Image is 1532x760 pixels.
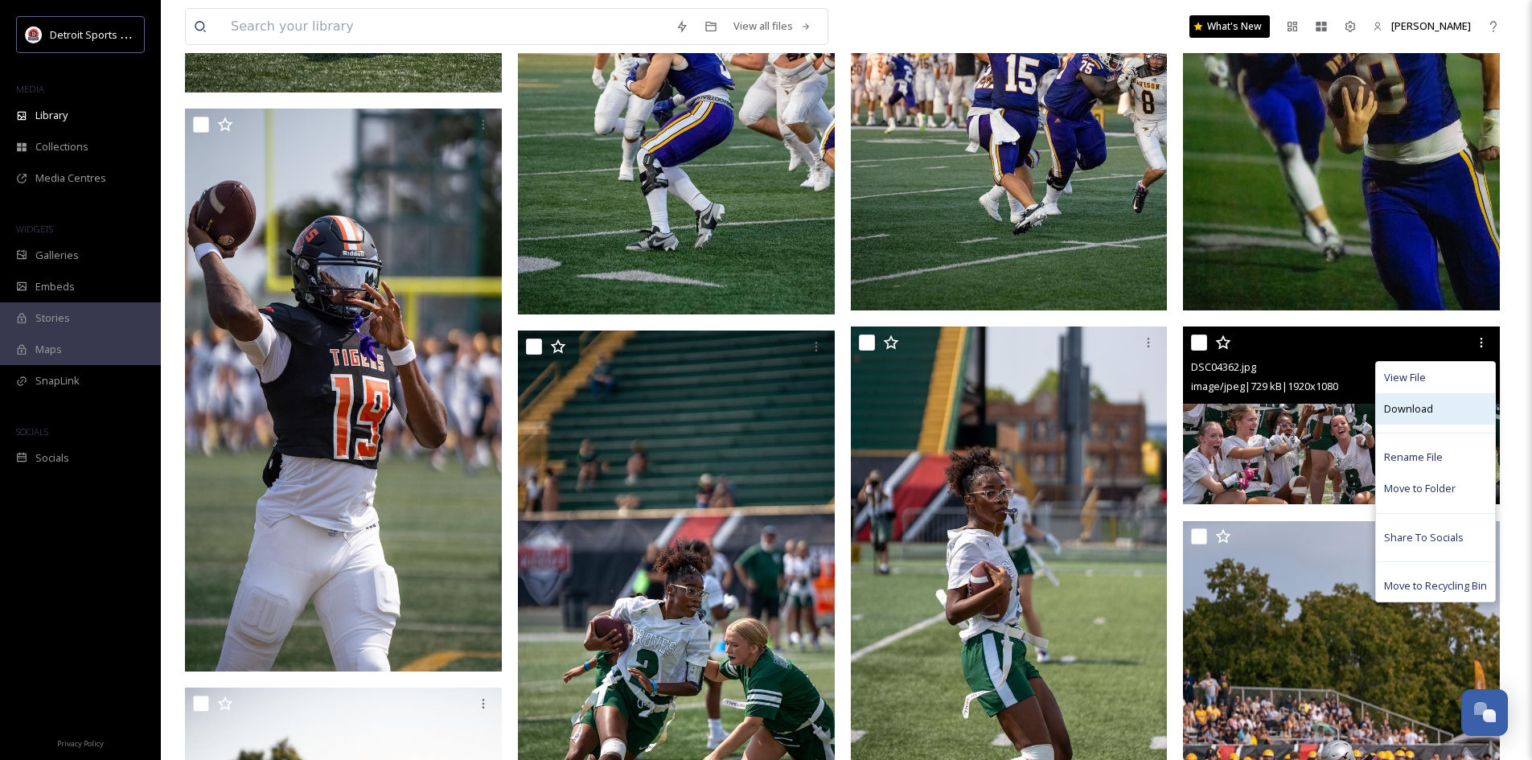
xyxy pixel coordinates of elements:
[57,733,104,752] a: Privacy Policy
[35,279,75,294] span: Embeds
[35,108,68,123] span: Library
[1189,15,1270,38] a: What's New
[725,10,819,42] a: View all files
[26,27,42,43] img: crop.webp
[1191,359,1256,374] span: DSC04362.jpg
[1384,370,1426,385] span: View File
[35,342,62,357] span: Maps
[35,139,88,154] span: Collections
[1191,379,1338,393] span: image/jpeg | 729 kB | 1920 x 1080
[1384,481,1456,496] span: Move to Folder
[16,223,53,235] span: WIDGETS
[1183,327,1500,505] img: DSC04362.jpg
[1365,10,1479,42] a: [PERSON_NAME]
[223,9,667,44] input: Search your library
[1384,578,1487,594] span: Move to Recycling Bin
[35,248,79,263] span: Galleries
[185,109,502,672] img: DSC04715.jpg
[16,425,48,438] span: SOCIALS
[1384,450,1443,465] span: Rename File
[57,738,104,749] span: Privacy Policy
[16,83,44,95] span: MEDIA
[1461,689,1508,736] button: Open Chat
[50,27,179,42] span: Detroit Sports Commission
[35,450,69,466] span: Socials
[35,170,106,186] span: Media Centres
[35,310,70,326] span: Stories
[1384,530,1464,545] span: Share To Socials
[1384,401,1433,417] span: Download
[35,373,80,388] span: SnapLink
[1391,18,1471,33] span: [PERSON_NAME]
